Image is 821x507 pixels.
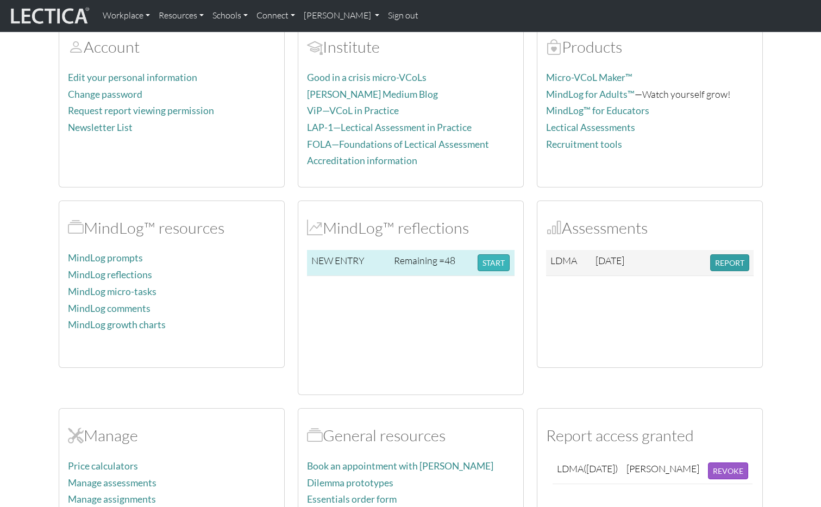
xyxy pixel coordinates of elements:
a: MindLog™ for Educators [546,105,649,116]
a: Lectical Assessments [546,122,635,133]
a: Accreditation information [307,155,417,166]
span: 48 [444,254,455,266]
td: Remaining = [390,250,473,276]
td: LDMA [546,250,592,276]
a: Manage assessments [68,477,156,489]
p: —Watch yourself grow! [546,86,754,102]
a: FOLA—Foundations of Lectical Assessment [307,139,489,150]
button: REVOKE [708,462,748,479]
a: Newsletter List [68,122,133,133]
a: Price calculators [68,460,138,472]
span: Resources [307,425,323,445]
img: lecticalive [8,5,90,26]
a: [PERSON_NAME] [299,4,384,27]
h2: MindLog™ reflections [307,218,515,237]
span: [DATE] [596,254,624,266]
a: Schools [208,4,252,27]
span: ([DATE]) [584,462,618,474]
a: Dilemma prototypes [307,477,393,489]
a: Connect [252,4,299,27]
h2: General resources [307,426,515,445]
a: Manage assignments [68,493,156,505]
a: Book an appointment with [PERSON_NAME] [307,460,493,472]
button: REPORT [710,254,749,271]
a: MindLog reflections [68,269,152,280]
h2: Manage [68,426,275,445]
a: MindLog growth charts [68,319,166,330]
h2: Report access granted [546,426,754,445]
a: Micro-VCoL Maker™ [546,72,632,83]
h2: Institute [307,37,515,57]
a: Edit your personal information [68,72,197,83]
a: [PERSON_NAME] Medium Blog [307,89,438,100]
a: Recruitment tools [546,139,622,150]
span: MindLog™ resources [68,218,84,237]
h2: Account [68,37,275,57]
span: Account [307,37,323,57]
span: Assessments [546,218,562,237]
a: Essentials order form [307,493,397,505]
h2: MindLog™ resources [68,218,275,237]
span: Account [68,37,84,57]
h2: Products [546,37,754,57]
a: Sign out [384,4,423,27]
td: NEW ENTRY [307,250,390,276]
a: Good in a crisis micro-VCoLs [307,72,427,83]
a: MindLog comments [68,303,151,314]
a: LAP-1—Lectical Assessment in Practice [307,122,472,133]
a: MindLog micro-tasks [68,286,156,297]
a: Change password [68,89,142,100]
span: Products [546,37,562,57]
a: ViP—VCoL in Practice [307,105,399,116]
a: Resources [154,4,208,27]
h2: Assessments [546,218,754,237]
a: Workplace [98,4,154,27]
div: [PERSON_NAME] [626,462,699,475]
td: LDMA [553,458,622,484]
a: MindLog prompts [68,252,143,264]
button: START [478,254,510,271]
a: Request report viewing permission [68,105,214,116]
span: Manage [68,425,84,445]
span: MindLog [307,218,323,237]
a: MindLog for Adults™ [546,89,635,100]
